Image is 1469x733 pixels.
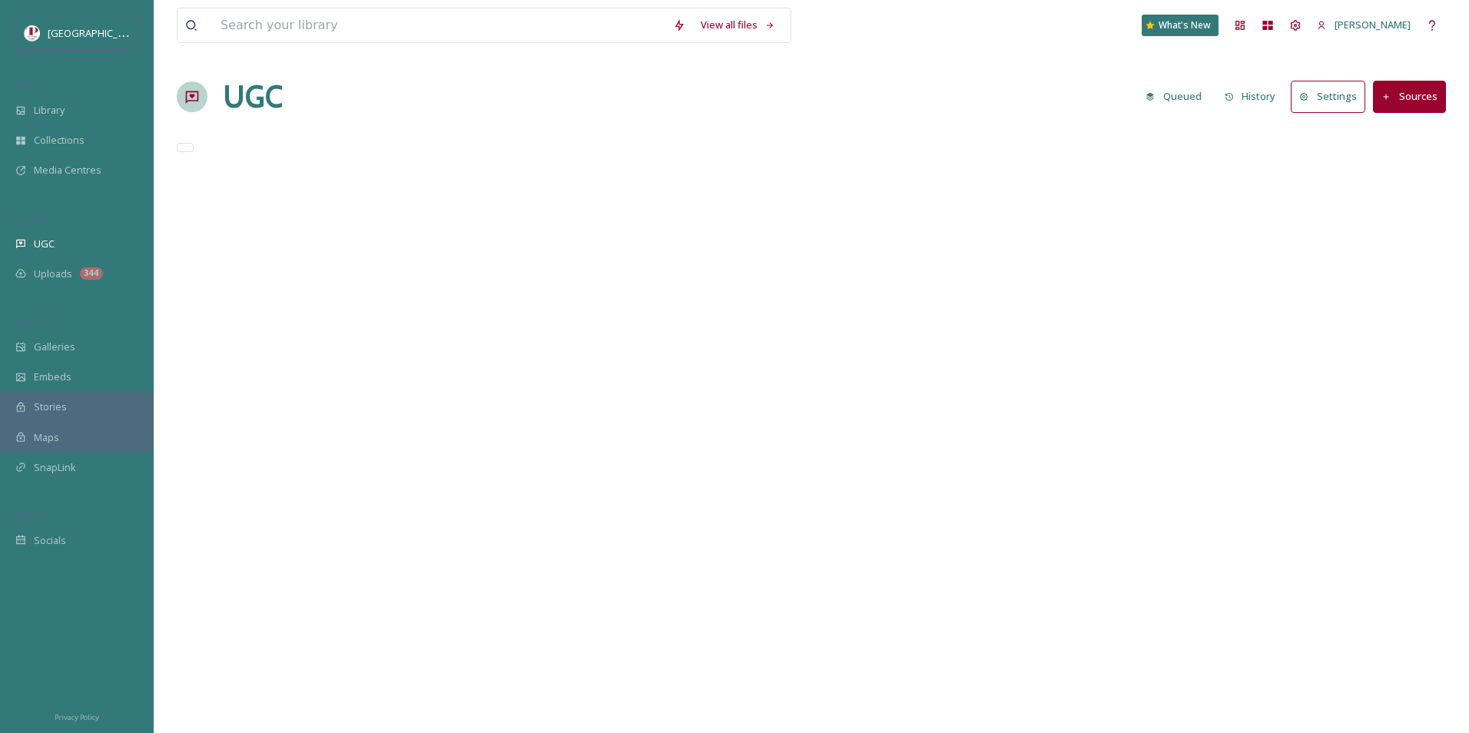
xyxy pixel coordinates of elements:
a: Settings [1291,81,1373,112]
button: History [1217,81,1284,111]
span: Privacy Policy [55,712,99,722]
span: COLLECT [15,213,48,224]
span: [GEOGRAPHIC_DATA] [48,25,145,40]
a: [PERSON_NAME] [1309,10,1418,40]
span: Embeds [34,370,71,384]
span: Socials [34,533,66,548]
span: Collections [34,133,85,148]
button: Queued [1138,81,1209,111]
span: [PERSON_NAME] [1335,18,1411,32]
span: SOCIALS [15,509,46,521]
span: Stories [34,400,67,414]
span: WIDGETS [15,316,51,327]
button: Sources [1373,81,1446,112]
a: History [1217,81,1292,111]
img: download%20(5).png [25,25,40,41]
span: Uploads [34,267,72,281]
button: Settings [1291,81,1365,112]
a: UGC [223,74,283,120]
div: 344 [80,267,103,280]
span: Library [34,103,65,118]
a: View all files [693,10,783,40]
span: MEDIA [15,79,42,91]
span: SnapLink [34,460,76,475]
input: Search your library [213,8,665,42]
span: Maps [34,430,59,445]
span: Galleries [34,340,75,354]
a: Queued [1138,81,1217,111]
span: UGC [34,237,55,251]
span: Media Centres [34,163,101,177]
a: What's New [1142,15,1219,36]
a: Privacy Policy [55,707,99,725]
